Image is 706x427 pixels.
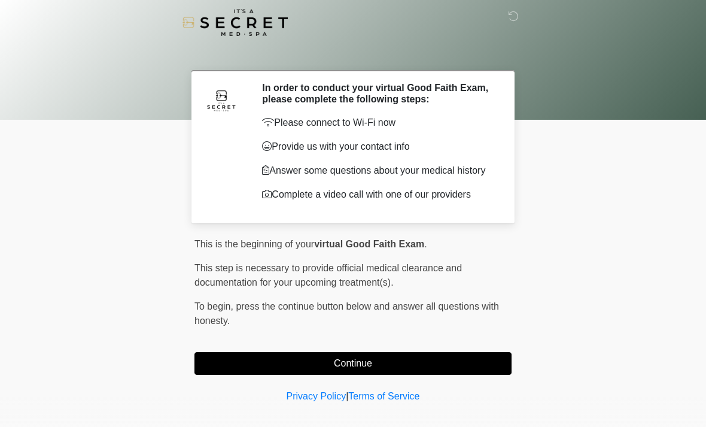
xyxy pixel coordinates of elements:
p: Complete a video call with one of our providers [262,187,494,202]
button: Continue [194,352,512,375]
p: Provide us with your contact info [262,140,494,154]
p: Answer some questions about your medical history [262,163,494,178]
span: . [424,239,427,249]
span: This is the beginning of your [194,239,314,249]
span: This step is necessary to provide official medical clearance and documentation for your upcoming ... [194,263,462,287]
span: To begin, [194,301,236,311]
p: Please connect to Wi-Fi now [262,116,494,130]
a: Terms of Service [348,391,419,401]
span: press the continue button below and answer all questions with honesty. [194,301,499,326]
a: Privacy Policy [287,391,346,401]
img: Agent Avatar [203,82,239,118]
h1: ‎ ‎ [185,43,521,65]
h2: In order to conduct your virtual Good Faith Exam, please complete the following steps: [262,82,494,105]
img: It's A Secret Med Spa Logo [182,9,288,36]
strong: virtual Good Faith Exam [314,239,424,249]
a: | [346,391,348,401]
